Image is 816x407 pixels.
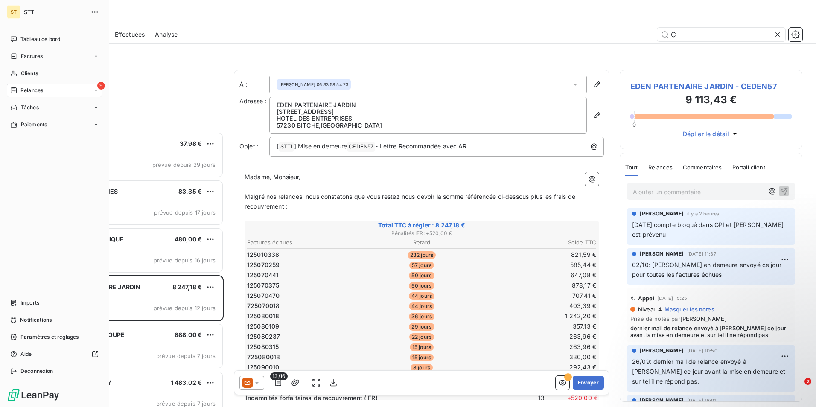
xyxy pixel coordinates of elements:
[247,250,279,259] span: 125010338
[247,302,280,310] span: 725070018
[21,121,47,128] span: Paiements
[630,325,792,338] span: dernier mail de relance envoyé à [PERSON_NAME] ce jour avant la mise en demeure et sur tel il ne ...
[680,129,742,139] button: Déplier le détail
[640,397,684,404] span: [PERSON_NAME]
[7,388,60,402] img: Logo LeanPay
[640,250,684,258] span: [PERSON_NAME]
[409,262,434,269] span: 57 jours
[7,5,20,19] div: ST
[156,400,216,407] span: prévue depuis 7 jours
[239,80,269,89] label: À :
[481,301,597,311] td: 403,39 €
[97,82,105,90] span: 9
[409,272,434,279] span: 50 jours
[638,295,655,302] span: Appel
[20,299,39,307] span: Imports
[680,315,727,322] span: [PERSON_NAME]
[632,261,783,278] span: 02/10: [PERSON_NAME] en demeure envoyé ce jour pour toutes les factures échues.
[247,312,279,320] span: 125080018
[270,372,288,380] span: 13/16
[632,358,787,385] span: 26/09: dernier mail de relance envoyé à [PERSON_NAME] ce jour avant la mise en demeure et sur tel...
[294,142,347,150] span: ] Mise en demeure
[409,313,434,320] span: 36 jours
[180,140,202,147] span: 37,98 €
[152,161,216,168] span: prévue depuis 29 jours
[154,257,216,264] span: prévue depuis 16 jours
[20,35,60,43] span: Tableau de bord
[239,142,259,150] span: Objet :
[246,230,597,237] span: Pénalités IFR : + 520,00 €
[156,352,216,359] span: prévue depuis 7 jours
[115,30,145,39] span: Effectuées
[20,367,53,375] span: Déconnexion
[787,378,807,398] iframe: Intercom live chat
[247,363,279,372] span: 125090010
[246,221,597,230] span: Total TTC à régler : 8 247,18 €
[21,52,43,60] span: Factures
[409,333,434,341] span: 22 jours
[630,81,792,92] span: EDEN PARTENAIRE JARDIN - CEDEN57
[247,291,280,300] span: 125070470
[481,352,597,362] td: 330,00 €
[347,142,375,152] span: CEDEN57
[411,364,433,372] span: 8 jours
[683,164,722,171] span: Commentaires
[408,251,436,259] span: 232 jours
[175,235,202,243] span: 480,00 €
[155,30,178,39] span: Analyse
[20,316,52,324] span: Notifications
[246,394,492,402] p: Indemnités forfaitaires de recouvrement (IFR)
[247,343,279,351] span: 125080315
[409,323,434,331] span: 29 jours
[247,261,280,269] span: 125070259
[409,282,434,290] span: 50 jours
[409,302,434,310] span: 44 jours
[632,221,785,238] span: [DATE] compte bloqué dans GPI et [PERSON_NAME] est prévenu
[247,332,280,341] span: 125080237
[481,332,597,341] td: 263,96 €
[245,193,577,210] span: Malgré nos relances, nous constatons que vous restez nous devoir la somme référencée ci-dessous p...
[481,311,597,321] td: 1 242,20 €
[24,9,85,15] span: STTI
[178,188,202,195] span: 83,35 €
[481,281,597,290] td: 878,17 €
[410,354,434,361] span: 15 jours
[247,238,363,247] th: Factures échues
[481,291,597,300] td: 707,41 €
[409,292,434,300] span: 44 jours
[687,211,719,216] span: il y a 2 heures
[630,92,792,109] h3: 9 113,43 €
[21,104,39,111] span: Tâches
[7,347,102,361] a: Aide
[277,102,580,108] p: EDEN PARTENAIRE JARDIN
[277,115,580,122] p: HOTEL DES ENTREPRISES
[277,142,279,150] span: [
[625,164,638,171] span: Tout
[247,271,279,279] span: 125070441
[664,306,714,313] span: Masquer les notes
[481,260,597,270] td: 585,44 €
[21,70,38,77] span: Clients
[20,87,43,94] span: Relances
[481,363,597,372] td: 292,43 €
[732,164,765,171] span: Portail client
[481,250,597,259] td: 821,59 €
[247,281,279,290] span: 125070375
[573,376,604,390] button: Envoyer
[683,129,729,138] span: Déplier le détail
[279,81,348,87] span: [PERSON_NAME] 06 33 58 54 73
[175,331,202,338] span: 888,00 €
[20,350,32,358] span: Aide
[640,347,684,355] span: [PERSON_NAME]
[632,121,636,128] span: 0
[277,122,580,129] p: 57230 BITCHE , [GEOGRAPHIC_DATA]
[245,173,301,180] span: Madame, Monsieur,
[171,379,202,386] span: 1 483,02 €
[687,398,717,403] span: [DATE] 16:01
[481,342,597,352] td: 263,96 €
[375,142,466,150] span: - Lettre Recommandée avec AR
[481,322,597,331] td: 357,13 €
[20,333,79,341] span: Paramètres et réglages
[239,97,266,105] span: Adresse :
[247,322,279,331] span: 125080109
